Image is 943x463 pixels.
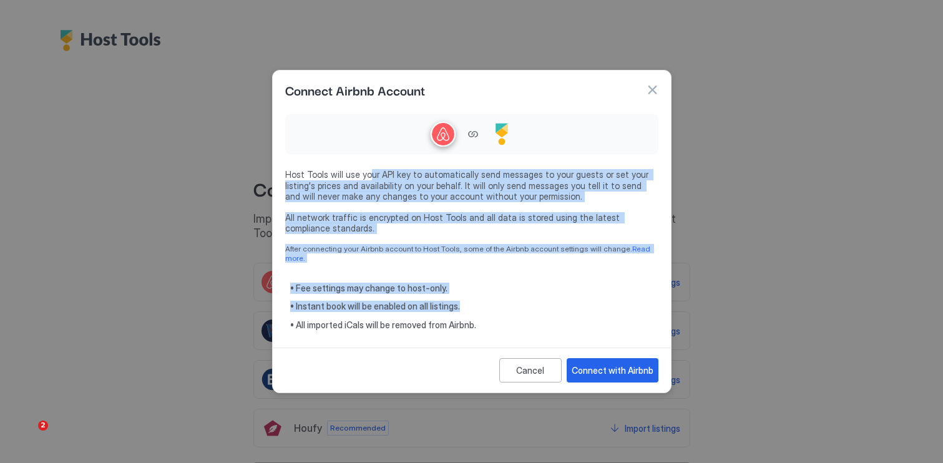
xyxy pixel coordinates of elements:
div: Connect with Airbnb [572,364,653,377]
span: • All imported iCals will be removed from Airbnb. [290,319,658,331]
div: Cancel [516,364,544,377]
span: All network traffic is encrypted on Host Tools and all data is stored using the latest compliance... [285,212,658,234]
button: Connect with Airbnb [567,358,658,383]
span: • Fee settings may change to host-only. [290,283,658,294]
span: After connecting your Airbnb account to Host Tools, some of the Airbnb account settings will change. [285,244,658,263]
iframe: Intercom live chat [12,421,42,451]
span: Host Tools will use your API key to automatically send messages to your guests or set your listin... [285,169,658,202]
span: • Instant book will be enabled on all listings. [290,301,658,312]
button: Cancel [499,358,562,383]
span: 2 [38,421,48,431]
span: Connect Airbnb Account [285,80,425,99]
a: Read more. [285,244,652,263]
